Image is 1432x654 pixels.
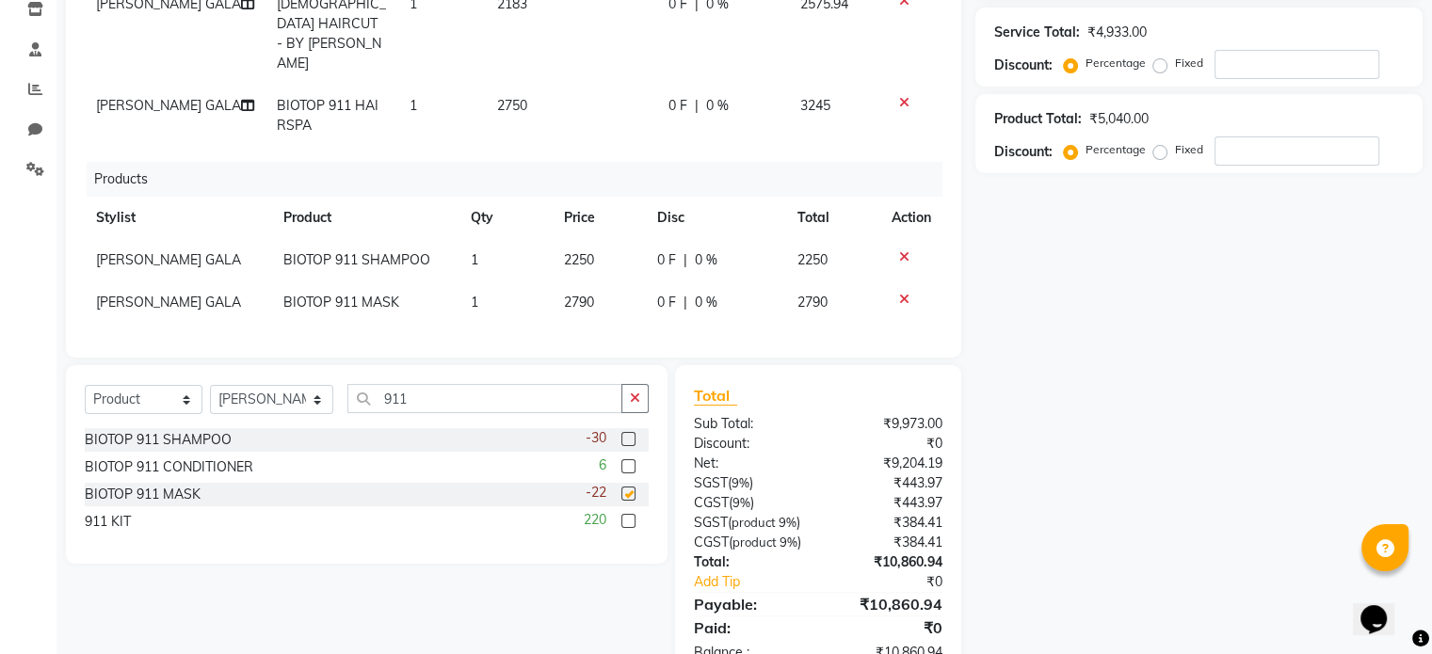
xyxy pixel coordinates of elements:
[797,294,828,311] span: 2790
[85,485,201,504] div: BIOTOP 911 MASK
[684,293,687,312] span: |
[818,533,957,552] div: ₹384.41
[553,197,646,239] th: Price
[1353,579,1413,635] iframe: chat widget
[85,430,232,450] div: BIOTOP 911 SHAMPOO
[96,97,241,114] span: [PERSON_NAME] GALA
[694,494,729,511] span: CGST
[818,513,957,533] div: ₹384.41
[994,142,1053,162] div: Discount:
[680,533,818,552] div: ( )
[732,534,777,550] span: product
[564,251,594,268] span: 2250
[85,457,253,477] div: BIOTOP 911 CONDITIONER
[272,197,459,239] th: Product
[410,97,417,114] span: 1
[680,454,818,473] div: Net:
[694,386,737,406] span: Total
[680,513,818,533] div: ( )
[994,56,1053,75] div: Discount:
[818,552,957,572] div: ₹10,860.94
[96,294,241,311] span: [PERSON_NAME] GALA
[786,197,880,239] th: Total
[706,96,729,116] span: 0 %
[471,251,478,268] span: 1
[680,493,818,513] div: ( )
[680,552,818,572] div: Total:
[680,572,841,592] a: Add Tip
[96,251,241,268] span: [PERSON_NAME] GALA
[564,294,594,311] span: 2790
[695,250,717,270] span: 0 %
[732,495,750,510] span: 9%
[994,109,1082,129] div: Product Total:
[818,493,957,513] div: ₹443.97
[586,428,606,448] span: -30
[347,384,622,413] input: Search or Scan
[85,197,272,239] th: Stylist
[657,250,676,270] span: 0 F
[800,97,830,114] span: 3245
[818,454,957,473] div: ₹9,204.19
[1087,23,1147,42] div: ₹4,933.00
[680,434,818,454] div: Discount:
[471,294,478,311] span: 1
[680,414,818,434] div: Sub Total:
[680,616,818,639] div: Paid:
[1175,55,1203,72] label: Fixed
[732,475,749,490] span: 9%
[283,294,399,311] span: BIOTOP 911 MASK
[994,23,1080,42] div: Service Total:
[818,473,957,493] div: ₹443.97
[283,251,430,268] span: BIOTOP 911 SHAMPOO
[694,474,728,491] span: SGST
[680,593,818,615] div: Payable:
[779,515,796,530] span: 9%
[599,455,606,475] span: 6
[1175,141,1203,158] label: Fixed
[680,473,818,493] div: ( )
[695,293,717,312] span: 0 %
[584,510,606,530] span: 220
[586,483,606,502] span: -22
[732,515,776,530] span: product
[277,97,378,134] span: BIOTOP 911 HAIRSPA
[497,97,527,114] span: 2750
[85,512,131,532] div: 911 KIT
[694,514,728,531] span: SGST
[694,534,729,550] span: CGST
[880,197,942,239] th: Action
[818,616,957,639] div: ₹0
[668,96,687,116] span: 0 F
[87,162,957,197] div: Products
[646,197,786,239] th: Disc
[1086,55,1146,72] label: Percentage
[657,293,676,312] span: 0 F
[684,250,687,270] span: |
[459,197,553,239] th: Qty
[695,96,699,116] span: |
[818,434,957,454] div: ₹0
[797,251,828,268] span: 2250
[818,593,957,615] div: ₹10,860.94
[1089,109,1149,129] div: ₹5,040.00
[841,572,956,592] div: ₹0
[818,414,957,434] div: ₹9,973.00
[780,534,797,550] span: 9%
[1086,141,1146,158] label: Percentage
